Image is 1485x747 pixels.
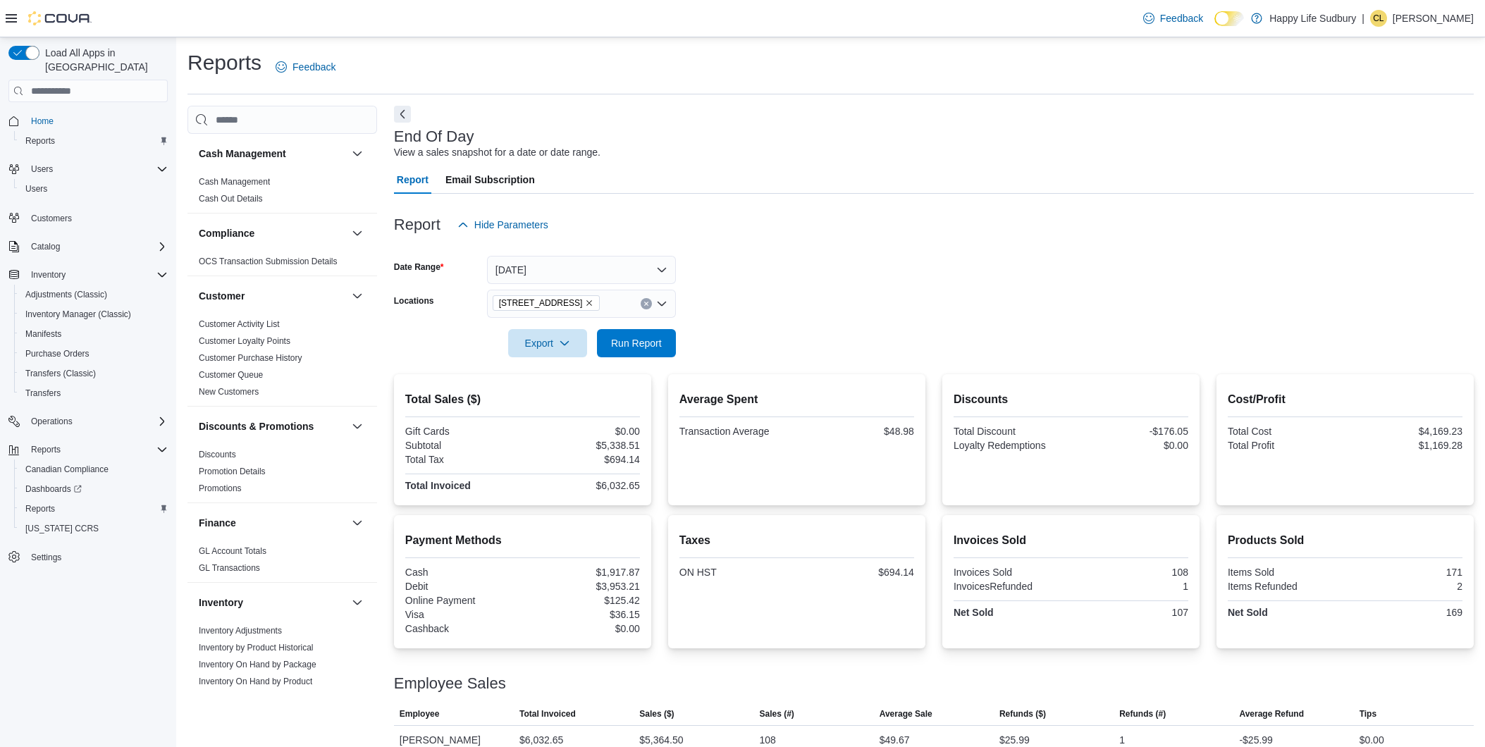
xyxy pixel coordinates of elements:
[394,145,600,160] div: View a sales snapshot for a date or date range.
[1073,567,1188,578] div: 108
[954,567,1068,578] div: Invoices Sold
[1214,11,1244,26] input: Dark Mode
[199,193,263,204] span: Cash Out Details
[199,419,346,433] button: Discounts & Promotions
[199,626,282,636] a: Inventory Adjustments
[199,319,280,329] a: Customer Activity List
[405,581,520,592] div: Debit
[445,166,535,194] span: Email Subscription
[611,336,662,350] span: Run Report
[199,387,259,397] a: New Customers
[25,523,99,534] span: [US_STATE] CCRS
[394,295,434,307] label: Locations
[14,479,173,499] a: Dashboards
[199,466,266,477] span: Promotion Details
[405,440,520,451] div: Subtotal
[656,298,667,309] button: Open list of options
[517,329,579,357] span: Export
[1239,708,1304,720] span: Average Refund
[405,609,520,620] div: Visa
[199,546,266,556] a: GL Account Totals
[25,368,96,379] span: Transfers (Classic)
[199,595,346,610] button: Inventory
[14,383,173,403] button: Transfers
[1362,10,1364,27] p: |
[199,660,316,669] a: Inventory On Hand by Package
[525,567,640,578] div: $1,917.87
[525,623,640,634] div: $0.00
[597,329,676,357] button: Run Report
[14,131,173,151] button: Reports
[999,708,1046,720] span: Refunds ($)
[25,266,71,283] button: Inventory
[199,595,243,610] h3: Inventory
[25,413,168,430] span: Operations
[199,676,312,687] span: Inventory On Hand by Product
[1360,708,1376,720] span: Tips
[25,464,109,475] span: Canadian Compliance
[679,391,914,408] h2: Average Spent
[14,304,173,324] button: Inventory Manager (Classic)
[199,256,338,267] span: OCS Transaction Submission Details
[199,467,266,476] a: Promotion Details
[349,594,366,611] button: Inventory
[31,116,54,127] span: Home
[199,147,286,161] h3: Cash Management
[349,145,366,162] button: Cash Management
[199,545,266,557] span: GL Account Totals
[187,49,261,77] h1: Reports
[954,391,1188,408] h2: Discounts
[20,180,53,197] a: Users
[25,309,131,320] span: Inventory Manager (Classic)
[954,426,1068,437] div: Total Discount
[199,693,284,703] a: Inventory Transactions
[20,286,113,303] a: Adjustments (Classic)
[25,388,61,399] span: Transfers
[14,285,173,304] button: Adjustments (Classic)
[799,567,914,578] div: $694.14
[405,623,520,634] div: Cashback
[20,132,61,149] a: Reports
[199,643,314,653] a: Inventory by Product Historical
[199,625,282,636] span: Inventory Adjustments
[394,675,506,692] h3: Employee Sales
[679,567,794,578] div: ON HST
[14,499,173,519] button: Reports
[1228,440,1343,451] div: Total Profit
[199,386,259,397] span: New Customers
[20,180,168,197] span: Users
[187,253,377,276] div: Compliance
[20,461,168,478] span: Canadian Compliance
[499,296,583,310] span: [STREET_ADDRESS]
[3,547,173,567] button: Settings
[954,607,994,618] strong: Net Sold
[187,446,377,502] div: Discounts & Promotions
[25,238,66,255] button: Catalog
[799,426,914,437] div: $48.98
[20,520,168,537] span: Washington CCRS
[641,298,652,309] button: Clear input
[25,289,107,300] span: Adjustments (Classic)
[199,289,346,303] button: Customer
[14,324,173,344] button: Manifests
[199,370,263,380] a: Customer Queue
[679,532,914,549] h2: Taxes
[1348,567,1462,578] div: 171
[187,173,377,213] div: Cash Management
[1269,10,1356,27] p: Happy Life Sudbury
[14,519,173,538] button: [US_STATE] CCRS
[199,176,270,187] span: Cash Management
[199,563,260,573] a: GL Transactions
[25,113,59,130] a: Home
[20,500,61,517] a: Reports
[349,225,366,242] button: Compliance
[199,516,236,530] h3: Finance
[25,413,78,430] button: Operations
[3,111,173,131] button: Home
[3,412,173,431] button: Operations
[20,345,95,362] a: Purchase Orders
[199,226,254,240] h3: Compliance
[20,365,101,382] a: Transfers (Classic)
[493,295,600,311] span: 387 Centre St, Espanola
[1370,10,1387,27] div: Carrington LeBlanc-Nelson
